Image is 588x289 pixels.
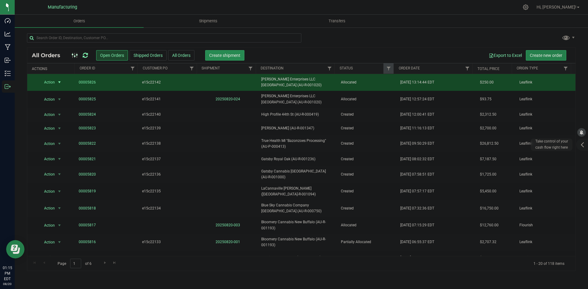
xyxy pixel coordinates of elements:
span: Manufacturing [48,5,77,10]
span: e15c22140 [142,112,194,117]
span: select [56,221,63,230]
span: $250.00 [480,80,494,85]
span: Allocated [341,80,393,85]
span: select [56,253,63,262]
span: e15c22139 [142,125,194,131]
span: $26,812.50 [480,141,499,146]
span: e15c22136 [142,172,194,177]
a: Order ID [80,66,95,70]
span: $16,750.00 [480,206,499,211]
button: Create new order [526,50,566,61]
a: Filter [127,63,138,74]
a: Filter [383,63,394,74]
span: select [56,124,63,133]
a: 00005825 [79,96,96,102]
span: select [56,238,63,246]
span: Leaflink [519,112,572,117]
span: Create shipment [209,53,240,58]
span: Orders [65,18,93,24]
span: $12,760.00 [480,222,499,228]
span: [DATE] 06:55:37 EDT [400,239,434,245]
span: Blue Sky Cannabis Company [GEOGRAPHIC_DATA] (AU-R-000750) [261,202,333,214]
span: Leaflink [519,206,572,211]
span: e15c22134 [142,206,194,211]
span: Created [341,206,393,211]
span: Partially Allocated [341,239,393,245]
span: select [56,187,63,196]
span: Leaflink [519,80,572,85]
span: Action [39,170,55,179]
iframe: Resource center [6,240,24,258]
a: 00005824 [79,112,96,117]
span: Action [39,204,55,213]
span: $7,187.50 [480,156,496,162]
span: e15c22133 [142,239,194,245]
span: [PERSON_NAME] Enterprises LLC [GEOGRAPHIC_DATA] (AU-R-001020) [261,93,333,105]
a: 00005821 [79,156,96,162]
span: Leaflink [519,96,572,102]
a: 00005815 [79,255,96,261]
span: [DATE] 07:32:36 EDT [400,206,434,211]
span: [DATE] 08:02:32 EDT [400,156,434,162]
button: Create shipment [205,50,244,61]
span: Created [341,156,393,162]
span: Leaflink [519,156,572,162]
p: 08/20 [3,282,12,286]
span: Gatsby Royal Oak (AU-R-001236) [261,156,333,162]
span: e15c22142 [142,80,194,85]
span: [DATE] 07:58:51 EDT [400,172,434,177]
span: Leaflink [519,188,572,194]
span: select [56,139,63,148]
span: Leaflink [519,125,572,131]
span: e15c22138 [142,141,194,146]
span: LaCannaville [PERSON_NAME] ([GEOGRAPHIC_DATA]-R-001094) [261,186,333,197]
span: [PERSON_NAME] (AU-R-001347) [261,125,333,131]
span: True Health MI "Bazonzoes Processing" (AU-P-000413) [261,138,333,150]
span: [PERSON_NAME] Enterprises LLC [GEOGRAPHIC_DATA] (AU-R-001020) [261,76,333,88]
inline-svg: Inventory [5,70,11,76]
span: Action [39,124,55,133]
span: Action [39,95,55,104]
span: $8,325.00 [480,255,496,261]
div: Manage settings [522,4,530,10]
a: Shipments [144,15,273,28]
span: Bloomery Cannabis New Buffalo (AU-R-001193) [261,236,333,248]
span: Created [341,125,393,131]
span: Action [39,110,55,119]
span: High Profile 44th St (AU-R-000419) [261,112,333,117]
span: select [56,204,63,213]
button: Shipped Orders [130,50,167,61]
span: Leaflink [519,255,572,261]
span: [DATE] 12:57:24 EDT [400,96,434,102]
span: Action [39,139,55,148]
a: Filter [246,63,256,74]
a: Order Date [399,66,420,70]
span: [DATE] 09:50:29 EDT [400,141,434,146]
a: Customer PO [143,66,168,70]
a: Filter [561,63,571,74]
span: [DATE] 16:24:32 EDT [400,255,434,261]
a: 20250820-001 [216,240,240,244]
span: Gatsby Cannabis [GEOGRAPHIC_DATA] (AU-R-001000) [261,169,333,180]
span: select [56,95,63,104]
span: $2,312.50 [480,112,496,117]
a: Origin Type [517,66,538,70]
span: Leaflink [519,239,572,245]
span: [DATE] 12:00:41 EDT [400,112,434,117]
inline-svg: Analytics [5,31,11,37]
a: Shipment [202,66,220,70]
span: Quality Roots Berkley (AU-R-000943) [261,255,333,261]
span: Transfers [320,18,354,24]
span: [DATE] 07:15:29 EDT [400,222,434,228]
a: 00005823 [79,125,96,131]
span: select [56,78,63,87]
span: Leaflink [519,141,572,146]
span: Flourish [519,222,572,228]
span: e15c22132 [142,255,194,261]
span: Created [341,172,393,177]
span: select [56,170,63,179]
span: Created [341,141,393,146]
span: Create new order [530,53,562,58]
a: 00005822 [79,141,96,146]
a: Go to the last page [110,259,119,267]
